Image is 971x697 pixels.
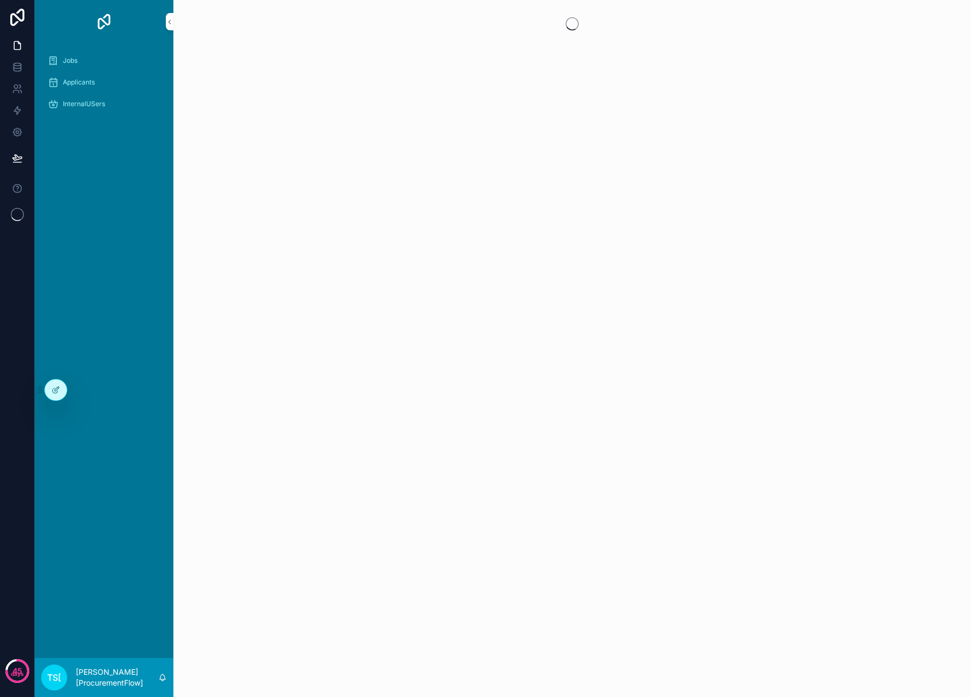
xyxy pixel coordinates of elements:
a: InternalUSers [41,94,167,114]
span: Applicants [63,78,95,87]
a: Applicants [41,73,167,92]
a: Jobs [41,51,167,70]
p: [PERSON_NAME] [ProcurementFlow] [76,667,158,688]
p: 45 [12,666,22,676]
p: days [11,670,24,679]
span: InternalUSers [63,100,105,108]
div: scrollable content [35,43,173,128]
img: App logo [95,13,113,30]
span: TS[ [47,671,61,684]
span: Jobs [63,56,77,65]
